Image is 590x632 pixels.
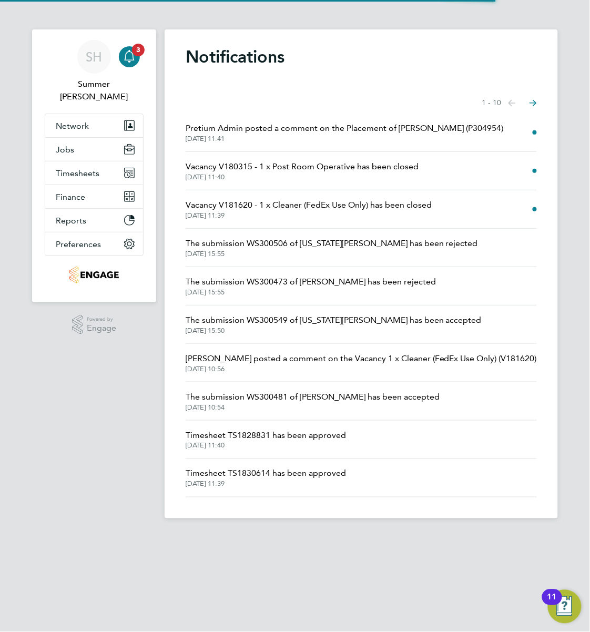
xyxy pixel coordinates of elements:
span: Timesheet TS1828831 has been approved [186,429,346,442]
span: Timesheets [56,168,99,178]
nav: Main navigation [32,29,156,302]
a: Timesheet TS1828831 has been approved[DATE] 11:40 [186,429,346,450]
span: SH [86,50,103,64]
span: [DATE] 10:56 [186,365,537,373]
a: Powered byEngage [72,315,117,335]
span: [DATE] 11:40 [186,173,419,181]
button: Timesheets [45,161,143,185]
a: Timesheet TS1830614 has been approved[DATE] 11:39 [186,467,346,488]
a: 3 [119,40,140,74]
a: [PERSON_NAME] posted a comment on the Vacancy 1 x Cleaner (FedEx Use Only) (V181620)[DATE] 10:56 [186,352,537,373]
div: 11 [547,597,557,611]
span: Vacancy V180315 - 1 x Post Room Operative has been closed [186,160,419,173]
a: SHSummer [PERSON_NAME] [45,40,144,103]
span: Engage [87,324,116,333]
span: [DATE] 11:39 [186,211,432,220]
a: Pretium Admin posted a comment on the Placement of [PERSON_NAME] (P304954)[DATE] 11:41 [186,122,504,143]
span: Preferences [56,239,101,249]
span: Finance [56,192,85,202]
span: Network [56,121,89,131]
a: Vacancy V180315 - 1 x Post Room Operative has been closed[DATE] 11:40 [186,160,419,181]
button: Preferences [45,232,143,256]
button: Network [45,114,143,137]
span: Timesheet TS1830614 has been approved [186,467,346,480]
button: Jobs [45,138,143,161]
span: [DATE] 11:39 [186,480,346,488]
span: [DATE] 15:50 [186,327,482,335]
a: The submission WS300473 of [PERSON_NAME] has been rejected[DATE] 15:55 [186,276,436,297]
span: [DATE] 11:41 [186,135,504,143]
a: The submission WS300481 of [PERSON_NAME] has been accepted[DATE] 10:54 [186,391,440,412]
img: romaxrecruitment-logo-retina.png [69,267,118,283]
span: 1 - 10 [482,98,502,108]
span: Jobs [56,145,74,155]
span: The submission WS300481 of [PERSON_NAME] has been accepted [186,391,440,403]
h1: Notifications [186,46,537,67]
a: Go to home page [45,267,144,283]
a: The submission WS300506 of [US_STATE][PERSON_NAME] has been rejected[DATE] 15:55 [186,237,478,258]
button: Finance [45,185,143,208]
span: [DATE] 15:55 [186,250,478,258]
nav: Select page of notifications list [482,93,537,114]
span: Summer Hadden [45,78,144,103]
span: The submission WS300549 of [US_STATE][PERSON_NAME] has been accepted [186,314,482,327]
span: 3 [132,44,145,56]
span: [DATE] 10:54 [186,403,440,412]
span: The submission WS300506 of [US_STATE][PERSON_NAME] has been rejected [186,237,478,250]
a: The submission WS300549 of [US_STATE][PERSON_NAME] has been accepted[DATE] 15:50 [186,314,482,335]
a: Vacancy V181620 - 1 x Cleaner (FedEx Use Only) has been closed[DATE] 11:39 [186,199,432,220]
span: [DATE] 11:40 [186,442,346,450]
span: [DATE] 15:55 [186,288,436,297]
span: Vacancy V181620 - 1 x Cleaner (FedEx Use Only) has been closed [186,199,432,211]
span: Powered by [87,315,116,324]
span: Reports [56,216,86,226]
span: Pretium Admin posted a comment on the Placement of [PERSON_NAME] (P304954) [186,122,504,135]
button: Open Resource Center, 11 new notifications [548,590,582,624]
button: Reports [45,209,143,232]
span: [PERSON_NAME] posted a comment on the Vacancy 1 x Cleaner (FedEx Use Only) (V181620) [186,352,537,365]
span: The submission WS300473 of [PERSON_NAME] has been rejected [186,276,436,288]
